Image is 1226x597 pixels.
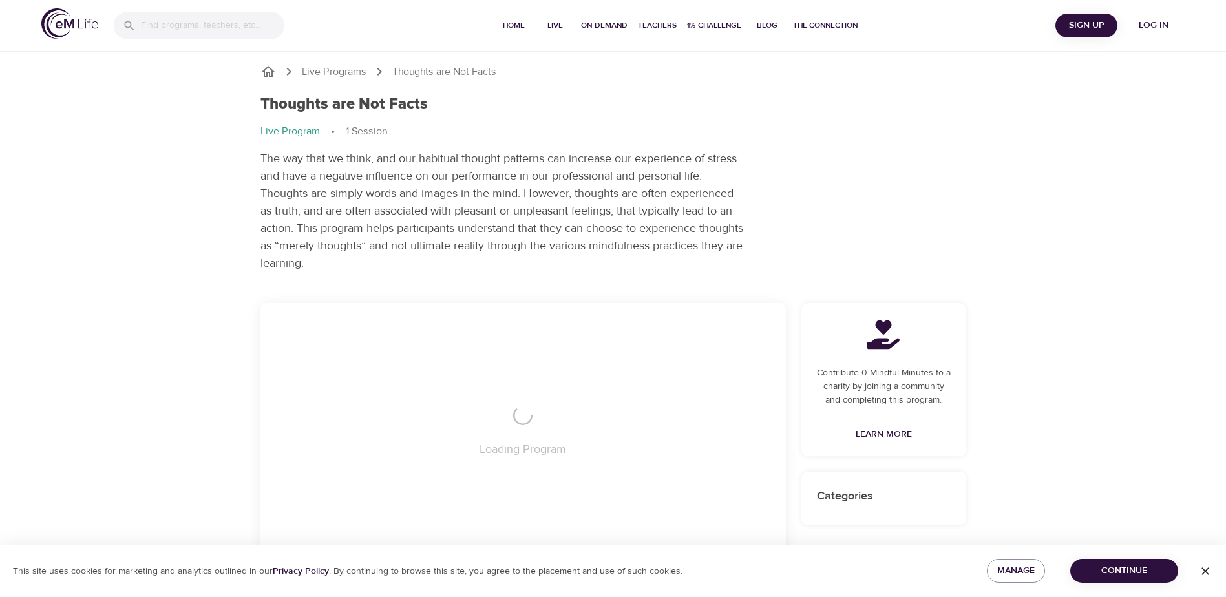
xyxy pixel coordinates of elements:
button: Sign Up [1055,14,1117,37]
span: Blog [752,19,783,32]
nav: breadcrumb [260,64,966,79]
span: Learn More [856,426,912,443]
span: Live [540,19,571,32]
p: Thoughts are Not Facts [392,65,496,79]
span: 1% Challenge [687,19,741,32]
a: Live Programs [302,65,366,79]
p: 1 Session [346,124,387,139]
span: Teachers [638,19,677,32]
a: Privacy Policy [273,565,329,577]
p: Contribute 0 Mindful Minutes to a charity by joining a community and completing this program. [817,366,951,407]
span: Continue [1081,563,1168,579]
span: On-Demand [581,19,628,32]
a: Learn More [851,423,917,446]
span: The Connection [793,19,858,32]
p: Loading Program [480,441,566,458]
p: Categories [817,487,951,505]
nav: breadcrumb [260,124,966,140]
span: Log in [1128,17,1179,34]
input: Find programs, teachers, etc... [141,12,284,39]
p: The way that we think, and our habitual thought patterns can increase our experience of stress an... [260,150,745,272]
h1: Thoughts are Not Facts [260,95,428,114]
button: Manage [987,559,1045,583]
button: Continue [1070,559,1178,583]
img: logo [41,8,98,39]
span: Sign Up [1061,17,1112,34]
p: Live Program [260,124,320,139]
span: Manage [997,563,1035,579]
button: Log in [1123,14,1185,37]
span: Home [498,19,529,32]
